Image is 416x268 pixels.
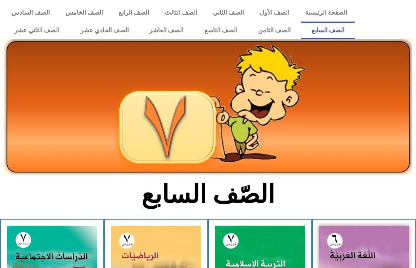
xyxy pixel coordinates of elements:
a: الصفحة الرئيسية [297,4,355,22]
a: الصف الحادي عشر [70,22,139,39]
a: الصف الثامن [248,22,301,39]
a: الصف الخامس [58,4,111,22]
a: الصف الثالث [157,4,205,22]
a: الصف السادس [4,4,58,22]
a: الصف الأول [252,4,297,22]
a: الصف الثاني [205,4,252,22]
h2: الصّف السابع [81,179,335,209]
a: الصف الرابع [111,4,157,22]
a: الصف التاسع [194,22,248,39]
a: الصف الثاني عشر [4,22,70,39]
a: الصف السابع [301,22,355,39]
a: الصف العاشر [139,22,194,39]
